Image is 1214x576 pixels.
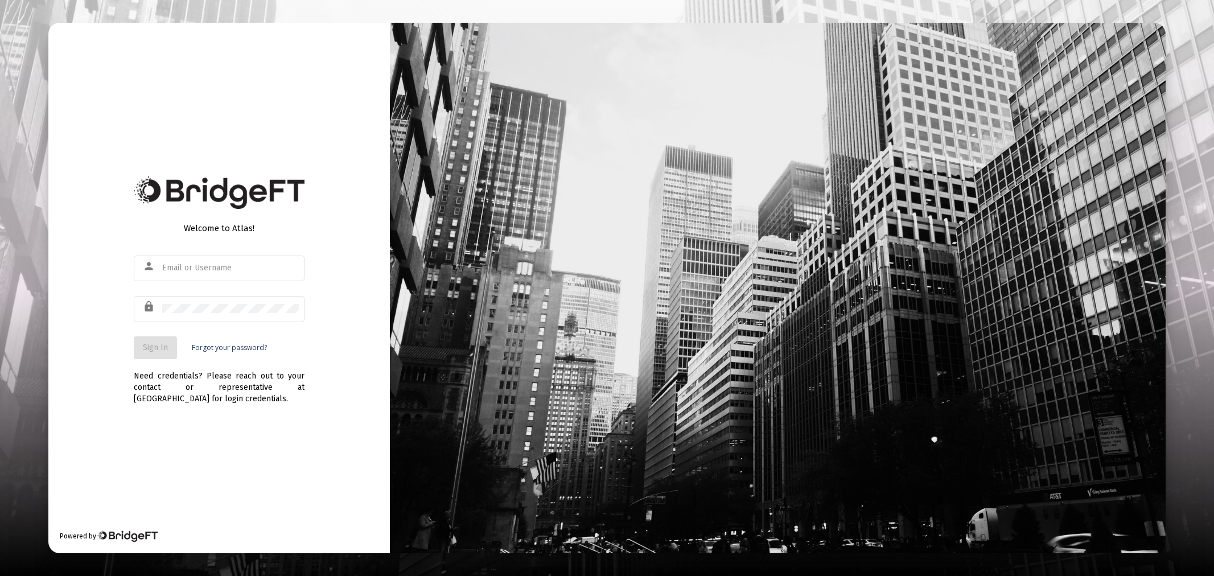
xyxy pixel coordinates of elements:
[134,176,304,209] img: Bridge Financial Technology Logo
[134,336,177,359] button: Sign In
[97,530,157,542] img: Bridge Financial Technology Logo
[60,530,157,542] div: Powered by
[143,300,157,314] mat-icon: lock
[134,359,304,405] div: Need credentials? Please reach out to your contact or representative at [GEOGRAPHIC_DATA] for log...
[143,343,168,352] span: Sign In
[162,264,299,273] input: Email or Username
[192,342,267,353] a: Forgot your password?
[134,223,304,234] div: Welcome to Atlas!
[143,260,157,273] mat-icon: person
